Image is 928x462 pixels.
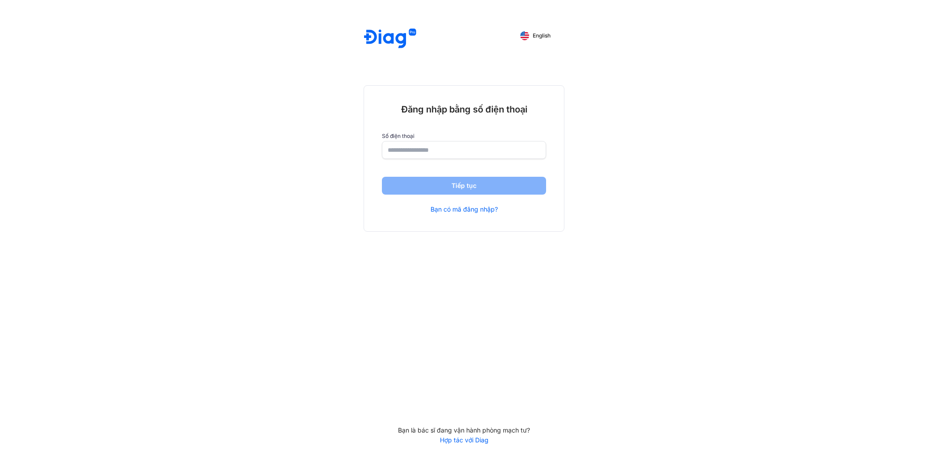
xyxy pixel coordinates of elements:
span: English [533,33,551,39]
div: Đăng nhập bằng số điện thoại [382,104,546,115]
img: logo [364,29,416,50]
a: Hợp tác với Diag [364,436,564,444]
img: English [520,31,529,40]
div: Bạn là bác sĩ đang vận hành phòng mạch tư? [364,426,564,434]
label: Số điện thoại [382,133,546,139]
button: Tiếp tục [382,177,546,195]
a: Bạn có mã đăng nhập? [431,205,498,213]
button: English [514,29,557,43]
